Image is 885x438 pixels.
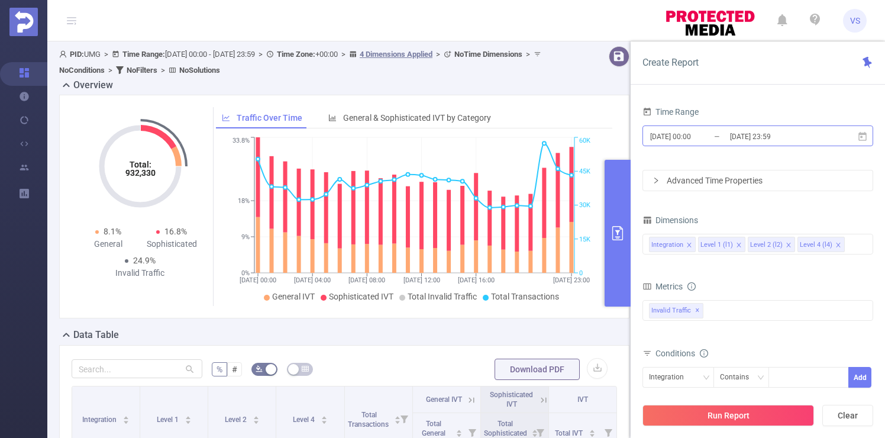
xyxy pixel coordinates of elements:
div: Sort [589,428,596,435]
i: icon: info-circle [700,349,708,358]
div: Sort [321,414,328,421]
input: Search... [72,359,202,378]
b: Time Zone: [277,50,315,59]
tspan: 45K [579,168,590,175]
button: Clear [822,405,873,426]
tspan: 60K [579,137,590,145]
span: Total Invalid Traffic [408,292,477,301]
img: Protected Media [9,8,38,36]
i: icon: caret-down [185,419,191,423]
i: icon: down [703,374,710,382]
li: Level 4 (l4) [797,237,845,252]
li: Level 2 (l2) [748,237,795,252]
span: Traffic Over Time [237,113,302,123]
i: icon: caret-up [253,414,259,418]
tspan: Total: [129,160,151,169]
span: Sophisticated IVT [329,292,393,301]
span: UMG [DATE] 00:00 - [DATE] 23:59 +00:00 [59,50,544,75]
span: 24.9% [133,256,156,265]
span: General IVT [272,292,315,301]
span: Sophisticated IVT [490,391,533,408]
h2: Data Table [73,328,119,342]
div: icon: rightAdvanced Time Properties [643,170,873,191]
i: icon: bg-colors [256,365,263,372]
i: icon: down [757,374,764,382]
div: Invalid Traffic [108,267,172,279]
i: icon: table [302,365,309,372]
i: icon: caret-up [456,428,462,431]
span: > [432,50,444,59]
i: icon: caret-up [185,414,191,418]
b: No Conditions [59,66,105,75]
u: 4 Dimensions Applied [360,50,432,59]
i: icon: close [835,242,841,249]
i: icon: close [686,242,692,249]
i: icon: bar-chart [328,114,337,122]
span: > [105,66,116,75]
i: icon: info-circle [687,282,696,291]
span: > [255,50,266,59]
b: No Filters [127,66,157,75]
span: % [217,365,222,374]
span: > [101,50,112,59]
span: IVT [577,395,588,404]
i: icon: right [653,177,660,184]
div: Contains [720,368,757,387]
i: icon: caret-up [321,414,327,418]
div: Sort [253,414,260,421]
button: Add [848,367,871,388]
tspan: 30K [579,202,590,210]
tspan: [DATE] 00:00 [240,276,276,284]
span: > [522,50,534,59]
span: General IVT [426,395,462,404]
i: icon: caret-down [253,419,259,423]
tspan: [DATE] 08:00 [348,276,385,284]
div: Sort [456,428,463,435]
div: Sort [394,414,401,421]
tspan: [DATE] 04:00 [294,276,331,284]
div: Sort [185,414,192,421]
span: ✕ [695,304,700,318]
div: Level 4 (l4) [800,237,832,253]
tspan: 33.8% [232,137,250,145]
i: icon: user [59,50,70,58]
tspan: 15K [579,236,590,243]
i: icon: close [736,242,742,249]
i: icon: caret-down [395,419,401,423]
span: > [338,50,349,59]
i: icon: caret-down [456,432,462,436]
i: icon: caret-down [321,419,327,423]
span: Conditions [655,349,708,358]
span: Integration [82,416,118,424]
span: Level 4 [293,416,316,424]
tspan: [DATE] 12:00 [403,276,440,284]
span: Create Report [642,57,699,68]
i: icon: caret-down [589,432,595,436]
i: icon: caret-up [589,428,595,431]
i: icon: line-chart [222,114,230,122]
tspan: [DATE] 16:00 [457,276,494,284]
li: Integration [649,237,696,252]
i: icon: close [786,242,792,249]
b: No Solutions [179,66,220,75]
div: General [76,238,140,250]
button: Download PDF [495,359,580,380]
span: 16.8% [164,227,187,236]
span: Total IVT [555,429,584,437]
li: Level 1 (l1) [698,237,745,252]
div: Level 1 (l1) [700,237,733,253]
span: > [157,66,169,75]
tspan: 0% [241,269,250,277]
tspan: 932,330 [125,168,155,178]
span: General & Sophisticated IVT by Category [343,113,491,123]
span: Dimensions [642,215,698,225]
tspan: 0 [579,269,583,277]
span: Time Range [642,107,699,117]
span: Level 2 [225,416,248,424]
i: icon: caret-down [122,419,129,423]
h2: Overview [73,78,113,92]
b: No Time Dimensions [454,50,522,59]
span: Total Transactions [491,292,559,301]
i: icon: caret-up [395,414,401,418]
b: Time Range: [122,50,165,59]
